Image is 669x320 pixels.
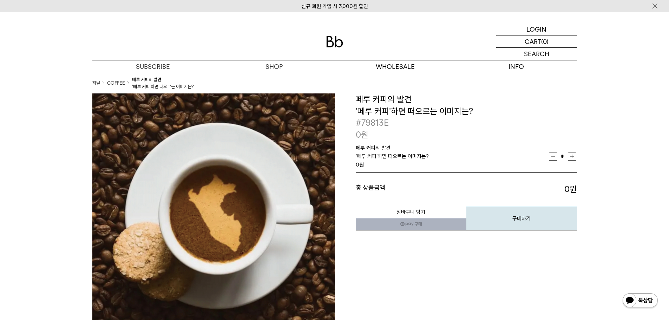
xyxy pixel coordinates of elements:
a: 새창 [356,218,466,230]
div: 원 [356,161,549,169]
b: 원 [570,184,577,194]
img: 로고 [326,36,343,47]
a: CART (0) [496,35,577,48]
a: SUBSCRIBE [92,60,214,73]
dt: 총 상품금액 [356,183,466,195]
p: #79813E [356,117,577,129]
p: (0) [541,35,549,47]
p: INFO [456,60,577,73]
a: 신규 회원 가입 시 3,000원 할인 [301,3,368,9]
li: 페루 커피의 발견 '페루 커피'하면 떠오르는 이미지는? [132,76,194,90]
button: 감소 [549,152,557,161]
strong: 0 [356,162,359,168]
button: 장바구니 담기 [356,206,466,218]
strong: 0 [564,184,577,194]
button: 증가 [568,152,576,161]
span: 페루 커피의 발견 '페루 커피'하면 떠오르는 이미지는? [356,145,429,159]
h3: 페루 커피의 발견 '페루 커피'하면 떠오르는 이미지는? [356,93,577,117]
p: CART [525,35,541,47]
p: SEARCH [524,48,549,60]
a: LOGIN [496,23,577,35]
a: COFFEE [107,80,125,87]
button: 구매하기 [466,206,577,230]
p: LOGIN [526,23,546,35]
img: 카카오톡 채널 1:1 채팅 버튼 [622,293,658,309]
p: 0 [356,129,368,141]
a: SHOP [214,60,335,73]
a: 저널 [92,80,100,87]
span: 원 [361,130,368,140]
p: WHOLESALE [335,60,456,73]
